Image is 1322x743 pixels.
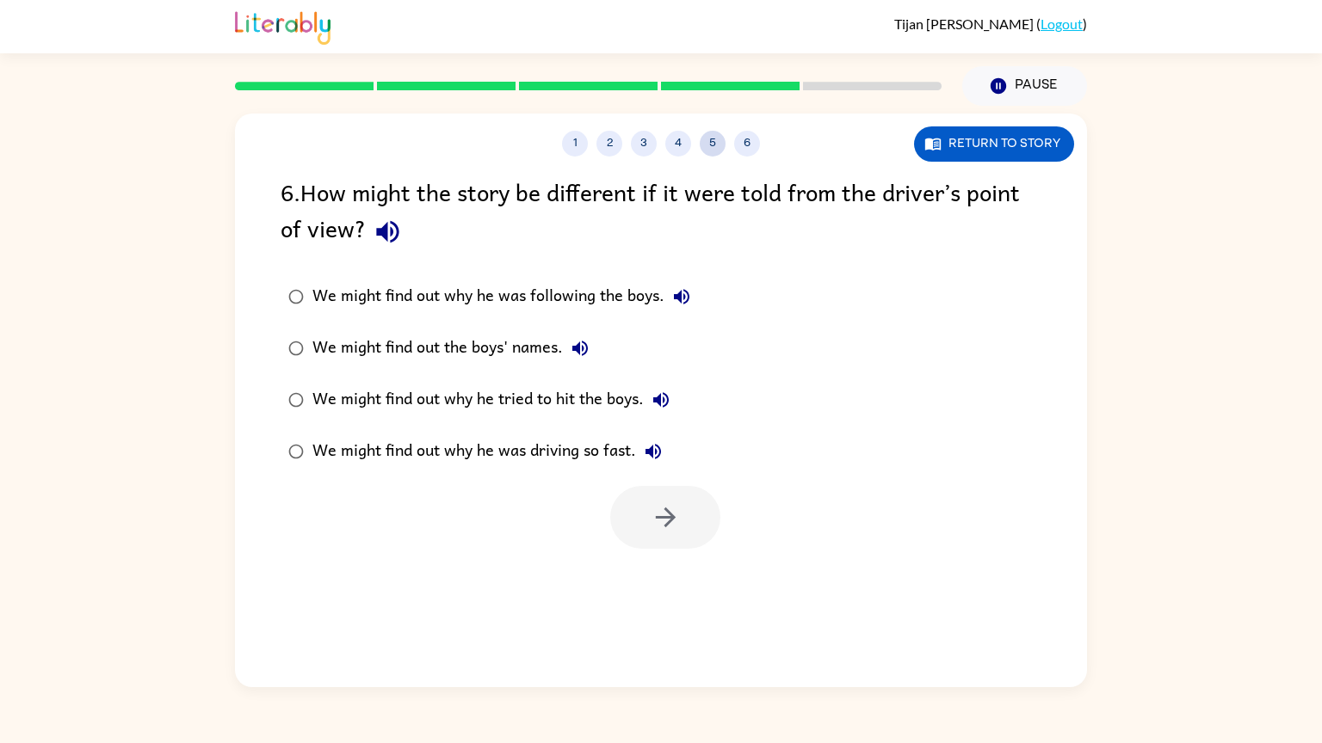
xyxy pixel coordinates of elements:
[664,279,699,314] button: We might find out why he was following the boys.
[312,279,699,314] div: We might find out why he was following the boys.
[644,383,678,417] button: We might find out why he tried to hit the boys.
[894,15,1087,32] div: ( )
[563,331,597,365] button: We might find out the boys' names.
[914,126,1074,162] button: Return to story
[312,383,678,417] div: We might find out why he tried to hit the boys.
[894,15,1036,32] span: Tijan [PERSON_NAME]
[235,7,330,45] img: Literably
[281,174,1041,254] div: 6 . How might the story be different if it were told from the driver’s point of view?
[631,131,657,157] button: 3
[665,131,691,157] button: 4
[562,131,588,157] button: 1
[636,434,670,469] button: We might find out why he was driving so fast.
[312,331,597,365] div: We might find out the boys' names.
[962,66,1087,106] button: Pause
[312,434,670,469] div: We might find out why he was driving so fast.
[700,131,726,157] button: 5
[734,131,760,157] button: 6
[1041,15,1083,32] a: Logout
[596,131,622,157] button: 2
